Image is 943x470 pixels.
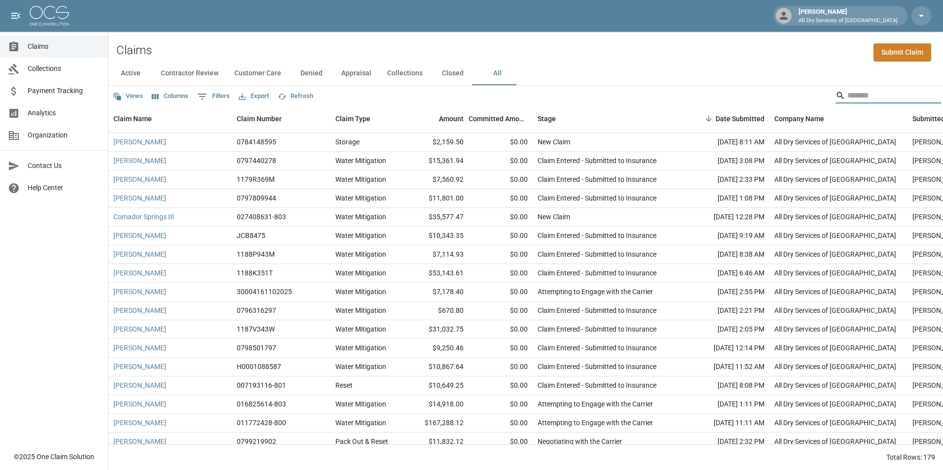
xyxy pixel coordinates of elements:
[774,156,896,166] div: All Dry Services of Atlanta
[333,62,379,85] button: Appraisal
[873,43,931,62] a: Submit Claim
[335,268,386,278] div: Water Mitigation
[469,433,533,451] div: $0.00
[681,208,769,227] div: [DATE] 12:28 PM
[469,170,533,189] div: $0.00
[404,320,469,339] div: $31,032.75
[335,212,386,222] div: Water Mitigation
[681,395,769,414] div: [DATE] 1:11 PM
[236,89,271,104] button: Export
[109,62,943,85] div: dynamic tabs
[113,193,166,203] a: [PERSON_NAME]
[404,245,469,264] div: $7,114.93
[774,324,896,334] div: All Dry Services of Atlanta
[439,105,464,133] div: Amount
[335,249,386,259] div: Water Mitigation
[538,399,653,409] div: Attempting to Engage with the Carrier
[237,287,292,297] div: 30004161102025
[237,324,275,334] div: 1187V343W
[835,88,941,105] div: Search
[469,208,533,227] div: $0.00
[275,89,316,104] button: Refresh
[113,324,166,334] a: [PERSON_NAME]
[431,62,475,85] button: Closed
[335,305,386,315] div: Water Mitigation
[681,245,769,264] div: [DATE] 8:38 AM
[335,343,386,353] div: Water Mitigation
[404,208,469,227] div: $35,577.47
[774,268,896,278] div: All Dry Services of Atlanta
[113,343,166,353] a: [PERSON_NAME]
[404,433,469,451] div: $11,832.12
[538,105,556,133] div: Stage
[237,305,276,315] div: 0796316297
[404,105,469,133] div: Amount
[774,193,896,203] div: All Dry Services of Atlanta
[379,62,431,85] button: Collections
[681,105,769,133] div: Date Submitted
[404,152,469,170] div: $15,361.94
[335,174,386,184] div: Water Mitigation
[149,89,191,104] button: Select columns
[113,105,152,133] div: Claim Name
[335,399,386,409] div: Water Mitigation
[774,380,896,390] div: All Dry Services of Atlanta
[469,245,533,264] div: $0.00
[237,231,265,240] div: JCB8475
[681,170,769,189] div: [DATE] 2:33 PM
[774,343,896,353] div: All Dry Services of Atlanta
[28,64,100,74] span: Collections
[404,302,469,320] div: $670.80
[469,152,533,170] div: $0.00
[330,105,404,133] div: Claim Type
[798,17,898,25] p: All Dry Services of [GEOGRAPHIC_DATA]
[113,380,166,390] a: [PERSON_NAME]
[702,112,716,126] button: Sort
[335,418,386,428] div: Water Mitigation
[335,287,386,297] div: Water Mitigation
[113,305,166,315] a: [PERSON_NAME]
[28,108,100,118] span: Analytics
[335,193,386,203] div: Water Mitigation
[681,414,769,433] div: [DATE] 11:11 AM
[113,249,166,259] a: [PERSON_NAME]
[886,452,935,462] div: Total Rows: 179
[681,302,769,320] div: [DATE] 2:21 PM
[681,433,769,451] div: [DATE] 2:32 PM
[116,43,152,58] h2: Claims
[538,193,656,203] div: Claim Entered - Submitted to Insurance
[28,130,100,140] span: Organization
[774,231,896,240] div: All Dry Services of Atlanta
[335,362,386,371] div: Water Mitigation
[237,212,286,222] div: 027408631-803
[404,376,469,395] div: $10,649.25
[469,339,533,358] div: $0.00
[475,62,519,85] button: All
[469,395,533,414] div: $0.00
[404,283,469,302] div: $7,178.40
[335,324,386,334] div: Water Mitigation
[774,287,896,297] div: All Dry Services of Atlanta
[774,249,896,259] div: All Dry Services of Atlanta
[681,358,769,376] div: [DATE] 11:52 AM
[681,376,769,395] div: [DATE] 8:08 PM
[469,283,533,302] div: $0.00
[538,174,656,184] div: Claim Entered - Submitted to Insurance
[716,105,764,133] div: Date Submitted
[681,189,769,208] div: [DATE] 1:08 PM
[113,436,166,446] a: [PERSON_NAME]
[335,105,370,133] div: Claim Type
[237,399,286,409] div: 016825614-803
[681,152,769,170] div: [DATE] 3:08 PM
[774,399,896,409] div: All Dry Services of Atlanta
[774,212,896,222] div: All Dry Services of Atlanta
[538,249,656,259] div: Claim Entered - Submitted to Insurance
[113,287,166,297] a: [PERSON_NAME]
[113,174,166,184] a: [PERSON_NAME]
[538,231,656,240] div: Claim Entered - Submitted to Insurance
[28,183,100,193] span: Help Center
[681,133,769,152] div: [DATE] 8:11 AM
[469,227,533,245] div: $0.00
[14,452,94,462] div: © 2025 One Claim Solution
[404,170,469,189] div: $7,560.92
